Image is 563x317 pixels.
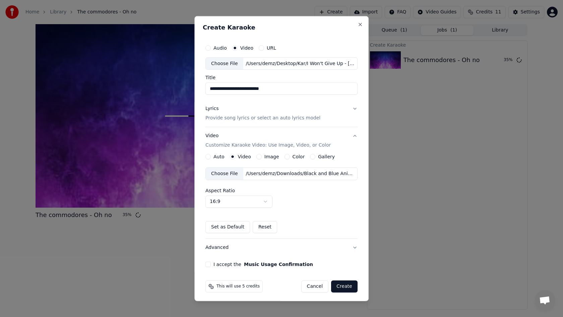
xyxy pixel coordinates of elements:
[205,105,218,112] div: Lyrics
[205,154,358,239] div: VideoCustomize Karaoke Video: Use Image, Video, or Color
[238,154,251,159] label: Video
[331,280,358,293] button: Create
[205,100,358,127] button: LyricsProvide song lyrics or select an auto lyrics model
[264,154,279,159] label: Image
[244,262,313,267] button: I accept the
[240,45,253,50] label: Video
[293,154,305,159] label: Color
[205,133,331,149] div: Video
[213,45,227,50] label: Audio
[205,127,358,154] button: VideoCustomize Karaoke Video: Use Image, Video, or Color
[205,75,358,80] label: Title
[203,24,360,30] h2: Create Karaoke
[206,57,243,69] div: Choose File
[216,284,260,289] span: This will use 5 credits
[205,188,358,193] label: Aspect Ratio
[205,142,331,149] p: Customize Karaoke Video: Use Image, Video, or Color
[267,45,276,50] label: URL
[243,170,357,177] div: /Users/demz/Downloads/Black and Blue Animated Karaoke Party Announcement Video (3).mp4
[206,168,243,180] div: Choose File
[301,280,328,293] button: Cancel
[243,60,357,67] div: /Users/demz/Desktop/Kar/I Won't Give Up - [PERSON_NAME] (Lyrics).mp4
[318,154,335,159] label: Gallery
[213,154,225,159] label: Auto
[205,239,358,256] button: Advanced
[253,221,277,233] button: Reset
[205,221,250,233] button: Set as Default
[213,262,313,267] label: I accept the
[205,115,320,121] p: Provide song lyrics or select an auto lyrics model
